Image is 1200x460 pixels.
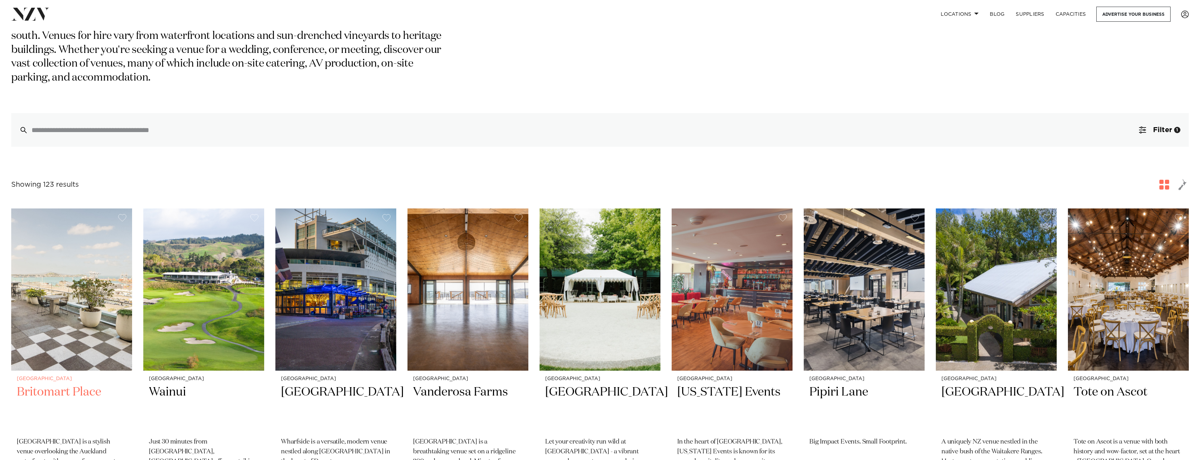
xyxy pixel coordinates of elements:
[1153,126,1172,133] span: Filter
[941,376,1051,382] small: [GEOGRAPHIC_DATA]
[1074,376,1183,382] small: [GEOGRAPHIC_DATA]
[17,376,126,382] small: [GEOGRAPHIC_DATA]
[413,384,523,432] h2: Vanderosa Farms
[413,376,523,382] small: [GEOGRAPHIC_DATA]
[1174,127,1180,133] div: 1
[1074,384,1183,432] h2: Tote on Ascot
[672,208,793,371] img: Dining area at Texas Events in Auckland
[935,7,984,22] a: Locations
[1096,7,1171,22] a: Advertise your business
[545,376,655,382] small: [GEOGRAPHIC_DATA]
[809,437,919,447] p: Big Impact Events. Small Footprint.
[11,8,49,20] img: nzv-logo.png
[809,376,919,382] small: [GEOGRAPHIC_DATA]
[1010,7,1050,22] a: SUPPLIERS
[149,376,259,382] small: [GEOGRAPHIC_DATA]
[809,384,919,432] h2: Pipiri Lane
[11,179,79,190] div: Showing 123 results
[1050,7,1092,22] a: Capacities
[677,384,787,432] h2: [US_STATE] Events
[281,384,391,432] h2: [GEOGRAPHIC_DATA]
[17,384,126,432] h2: Britomart Place
[941,384,1051,432] h2: [GEOGRAPHIC_DATA]
[149,384,259,432] h2: Wainui
[545,384,655,432] h2: [GEOGRAPHIC_DATA]
[1068,208,1189,371] img: Tote on Ascot event space
[984,7,1010,22] a: BLOG
[281,376,391,382] small: [GEOGRAPHIC_DATA]
[677,376,787,382] small: [GEOGRAPHIC_DATA]
[1131,113,1189,147] button: Filter1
